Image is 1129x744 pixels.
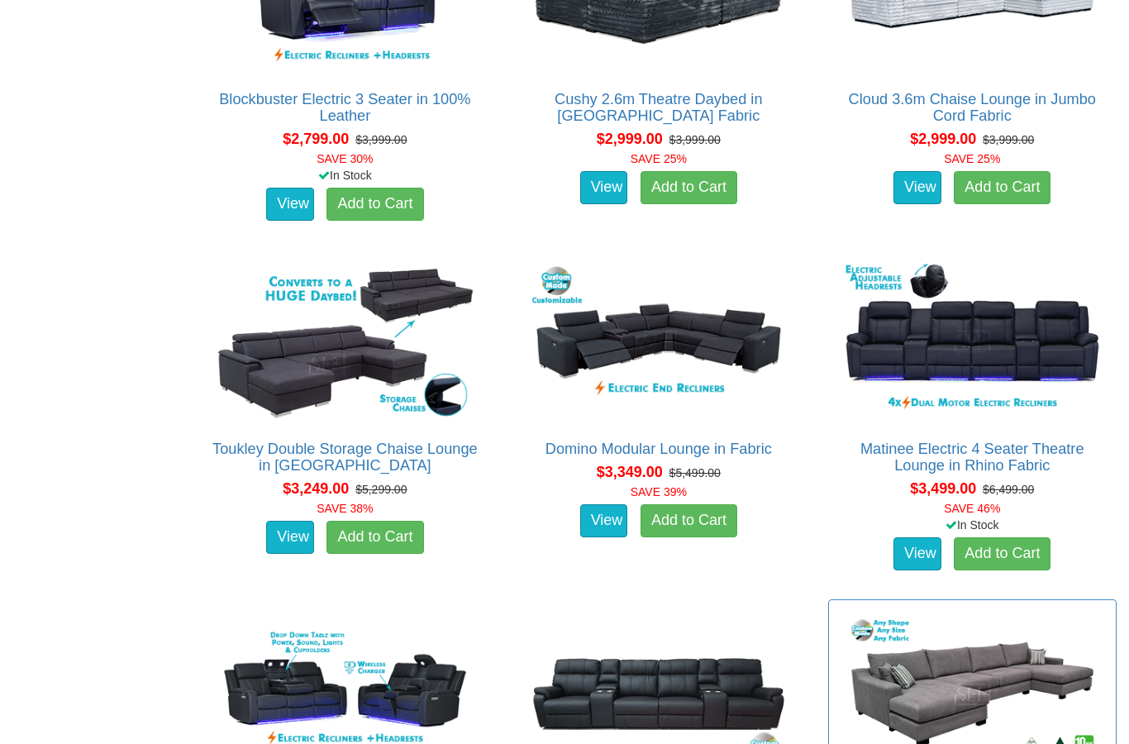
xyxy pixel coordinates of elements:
[212,441,478,474] a: Toukley Double Storage Chaise Lounge in [GEOGRAPHIC_DATA]
[266,521,314,554] a: View
[597,464,663,480] span: $3,349.00
[597,131,663,147] span: $2,999.00
[355,483,407,496] del: $5,299.00
[219,91,470,124] a: Blockbuster Electric 3 Seater in 100% Leather
[954,171,1050,204] a: Add to Cart
[983,133,1034,146] del: $3,999.00
[860,441,1084,474] a: Matinee Electric 4 Seater Theatre Lounge in Rhino Fabric
[580,504,628,537] a: View
[825,517,1120,533] div: In Stock
[326,521,423,554] a: Add to Cart
[523,259,793,424] img: Domino Modular Lounge in Fabric
[910,480,976,497] span: $3,499.00
[669,466,721,479] del: $5,499.00
[317,152,373,165] font: SAVE 30%
[641,171,737,204] a: Add to Cart
[326,188,423,221] a: Add to Cart
[355,133,407,146] del: $3,999.00
[631,485,687,498] font: SAVE 39%
[210,259,480,424] img: Toukley Double Storage Chaise Lounge in Fabric
[545,441,772,457] a: Domino Modular Lounge in Fabric
[910,131,976,147] span: $2,999.00
[944,152,1000,165] font: SAVE 25%
[893,537,941,570] a: View
[317,502,373,515] font: SAVE 38%
[954,537,1050,570] a: Add to Cart
[669,133,721,146] del: $3,999.00
[198,167,493,184] div: In Stock
[580,171,628,204] a: View
[944,502,1000,515] font: SAVE 46%
[837,259,1108,424] img: Matinee Electric 4 Seater Theatre Lounge in Rhino Fabric
[631,152,687,165] font: SAVE 25%
[893,171,941,204] a: View
[641,504,737,537] a: Add to Cart
[283,480,349,497] span: $3,249.00
[983,483,1034,496] del: $6,499.00
[555,91,762,124] a: Cushy 2.6m Theatre Daybed in [GEOGRAPHIC_DATA] Fabric
[849,91,1096,124] a: Cloud 3.6m Chaise Lounge in Jumbo Cord Fabric
[266,188,314,221] a: View
[283,131,349,147] span: $2,799.00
